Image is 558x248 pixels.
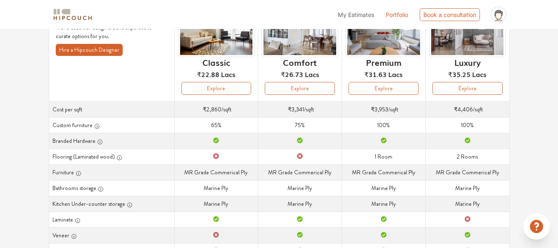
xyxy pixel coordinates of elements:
[364,69,387,79] span: ₹31.63
[174,101,258,117] td: /sqft
[283,57,317,67] h6: Comfort
[342,101,426,117] td: /sqft
[388,69,403,79] span: Lacs
[425,196,509,212] td: Marine Ply
[342,149,426,164] td: 1 Room
[345,5,422,57] img: header-preview
[265,82,335,95] button: Explore
[202,57,230,67] h6: Classic
[49,117,174,133] th: Custom furniture
[386,10,408,19] a: Portfolio
[258,180,342,196] td: Marine Ply
[338,11,374,18] span: My Estimates
[197,69,219,79] span: ₹22.88
[203,105,221,113] span: ₹2,860
[371,105,388,113] span: ₹3,953
[448,69,470,79] span: ₹35.25
[174,164,258,180] td: MR Grade Commerical Ply
[281,69,303,79] span: ₹26.73
[174,180,258,196] td: Marine Ply
[174,196,258,212] td: Marine Ply
[425,180,509,196] td: Marine Ply
[221,69,235,79] span: Lacs
[258,117,342,133] td: 75%
[49,101,174,117] th: Cost per sqft
[366,57,401,67] h6: Premium
[261,5,338,57] img: header-preview
[181,82,252,95] button: Explore
[52,7,93,22] img: logo-horizontal.svg
[432,82,503,95] button: Explore
[305,69,319,79] span: Lacs
[258,196,342,212] td: Marine Ply
[342,180,426,196] td: Marine Ply
[49,164,174,180] th: Furniture
[52,5,93,24] span: logo-horizontal.svg
[472,69,487,79] span: Lacs
[49,227,174,243] th: Veneer
[425,149,509,164] td: 2 Rooms
[454,105,473,113] span: ₹4,406
[420,8,480,21] div: Book a consultation
[49,149,174,164] th: Flooring (Laminated wood)
[174,117,258,133] td: 65%
[258,101,342,117] td: /sqft
[56,44,123,56] button: Hire a Hipcouch Designer
[425,164,509,180] td: MR Grade Commerical Ply
[49,133,174,149] th: Branded Hardware
[288,105,304,113] span: ₹3,341
[425,117,509,133] td: 100%
[342,164,426,180] td: MR Grade Commerical Ply
[454,57,481,67] h6: Luxury
[429,5,506,57] img: header-preview
[49,212,174,227] th: Laminate
[49,180,174,196] th: Bathrooms storage
[258,164,342,180] td: MR Grade Commerical Ply
[342,196,426,212] td: Marine Ply
[342,117,426,133] td: 100%
[178,5,255,57] img: header-preview
[56,23,168,41] p: We've used our design & build expertise to curate options for you.
[349,82,419,95] button: Explore
[49,196,174,212] th: Kitchen Under-counter storage
[425,101,509,117] td: /sqft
